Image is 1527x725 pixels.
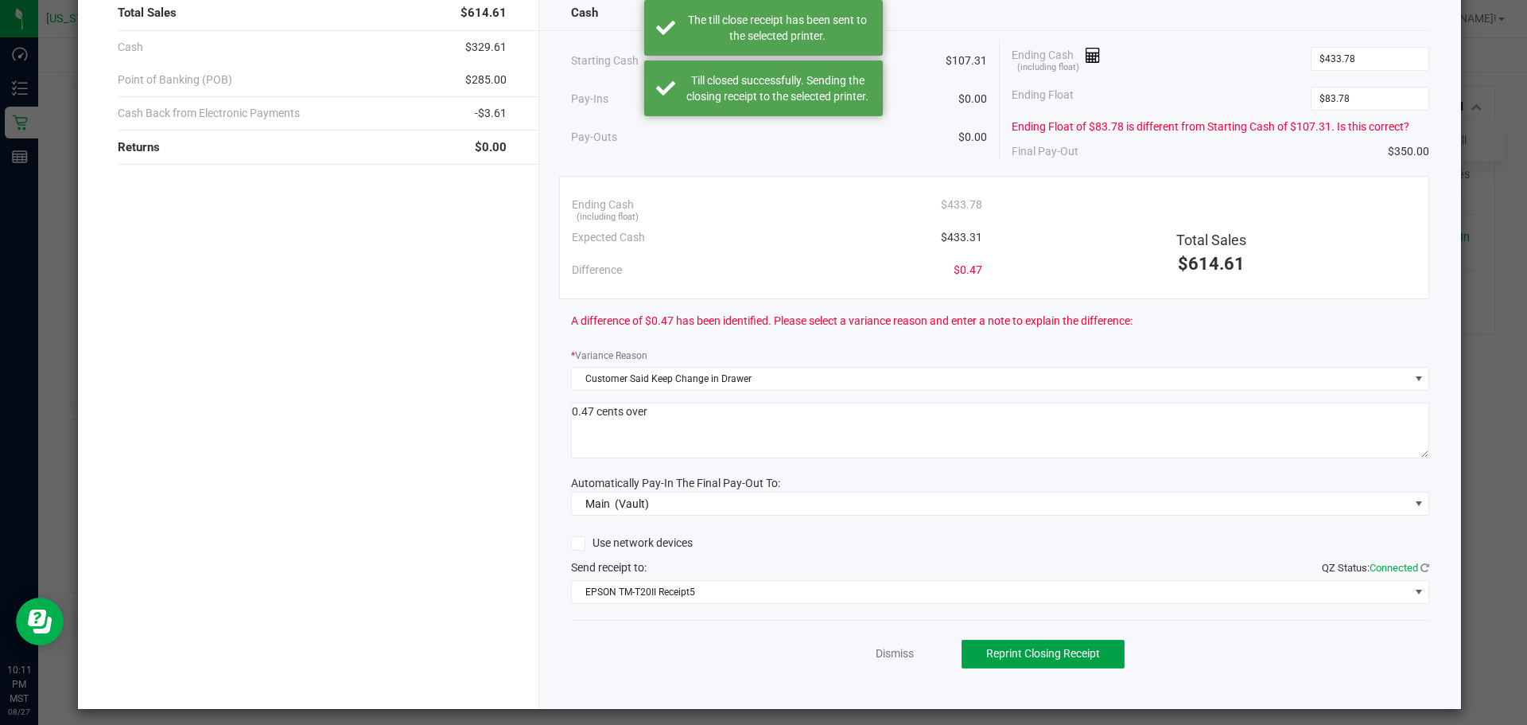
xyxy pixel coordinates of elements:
span: Starting Cash [571,53,639,69]
span: Pay-Ins [571,91,608,107]
span: A difference of $0.47 has been identified. Please select a variance reason and enter a note to ex... [571,313,1133,329]
span: Ending Float [1012,87,1074,111]
span: $329.61 [465,39,507,56]
span: $433.78 [941,197,982,213]
span: $0.00 [475,138,507,157]
span: Pay-Outs [571,129,617,146]
span: Reprint Closing Receipt [986,647,1100,660]
span: Customer Said Keep Change in Drawer [572,368,1409,390]
span: QZ Status: [1322,562,1429,574]
span: Automatically Pay-In The Final Pay-Out To: [571,477,780,489]
span: (Vault) [615,497,649,510]
div: The till close receipt has been sent to the selected printer. [684,12,871,44]
span: Expected Cash [572,229,645,246]
span: Difference [572,262,622,279]
button: Reprint Closing Receipt [962,640,1125,668]
div: Till closed successfully. Sending the closing receipt to the selected printer. [684,72,871,104]
span: Connected [1370,562,1418,574]
span: (including float) [1017,61,1079,75]
div: Returns [118,131,507,165]
iframe: Resource center [16,598,64,645]
span: Cash [571,4,598,22]
span: $614.61 [1178,254,1245,274]
span: $285.00 [465,72,507,88]
span: Main [585,497,610,510]
label: Use network devices [571,535,693,552]
a: Dismiss [876,645,914,662]
label: Variance Reason [571,349,647,363]
span: (including float) [577,211,639,224]
span: EPSON TM-T20II Receipt5 [572,581,1409,603]
span: Send receipt to: [571,561,647,574]
span: Cash Back from Electronic Payments [118,105,300,122]
span: $433.31 [941,229,982,246]
span: $350.00 [1388,143,1429,160]
span: Point of Banking (POB) [118,72,232,88]
span: $614.61 [460,4,507,22]
span: -$3.61 [475,105,507,122]
span: Cash [118,39,143,56]
span: $107.31 [946,53,987,69]
span: $0.00 [958,91,987,107]
span: Ending Cash [1012,47,1101,71]
span: Total Sales [118,4,177,22]
span: Ending Cash [572,197,634,213]
span: $0.47 [954,262,982,279]
span: Total Sales [1176,232,1246,248]
div: Ending Float of $83.78 is different from Starting Cash of $107.31. Is this correct? [1012,119,1429,135]
span: Final Pay-Out [1012,143,1078,160]
span: $0.00 [958,129,987,146]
